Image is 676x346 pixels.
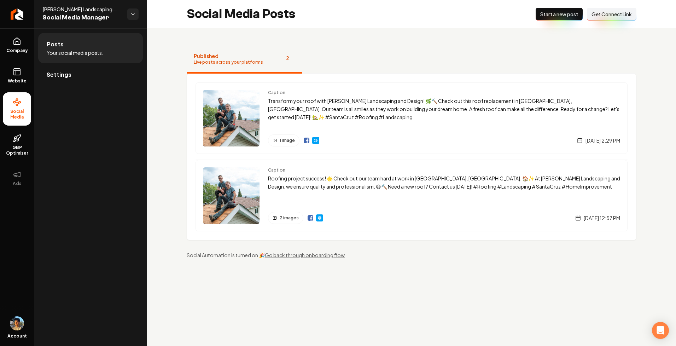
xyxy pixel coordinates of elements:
a: Settings [38,63,143,86]
a: Post previewCaptionTransform your roof with [PERSON_NAME] Landscaping and Design! 🌿🔨 Check out th... [196,82,628,154]
img: Post preview [203,167,260,224]
button: PublishedLive posts across your platforms2 [187,45,302,74]
img: Facebook [308,215,313,221]
span: Social Media [3,109,31,120]
a: Company [3,31,31,59]
img: Rebolt Logo [11,8,24,20]
span: Social Media Manager [42,13,122,23]
span: 2 images [280,215,299,221]
a: Post previewCaptionRoofing project success! 🌟 Check out our team hard at work in [GEOGRAPHIC_DATA... [196,160,628,231]
button: Open user button [10,316,24,330]
p: Roofing project success! 🌟 Check out our team hard at work in [GEOGRAPHIC_DATA], [GEOGRAPHIC_DATA... [268,174,620,191]
span: Get Connect Link [591,11,632,18]
span: Company [4,48,31,53]
span: Ads [10,181,24,186]
span: [PERSON_NAME] Landscaping and Design [42,6,122,13]
span: Settings [47,70,71,79]
nav: Tabs [187,45,636,74]
div: Open Intercom Messenger [652,322,669,339]
span: [DATE] 12:57 PM [584,214,620,221]
span: Caption [268,90,620,96]
p: Transform your roof with [PERSON_NAME] Landscaping and Design! 🌿🔨 Check out this roof replacement... [268,97,620,121]
a: Website [316,214,323,221]
button: Start a new post [536,8,583,21]
img: Facebook [304,138,309,143]
span: Your social media posts. [47,49,103,56]
button: Ads [3,165,31,192]
span: Live posts across your platforms [194,59,263,65]
a: View on Facebook [304,138,309,143]
img: Aditya Nair [10,316,24,330]
span: 1 image [280,138,295,143]
span: Posts [47,40,64,48]
h2: Social Media Posts [187,7,295,21]
img: Website [313,138,319,143]
img: Post preview [203,90,260,146]
a: View on Facebook [308,215,313,221]
a: Website [3,62,31,90]
span: Account [7,333,27,339]
span: Social Automation is turned on 🎉 [187,252,265,258]
a: Website [312,137,319,144]
span: Published [194,52,263,59]
span: Website [5,78,29,84]
span: Caption [268,167,620,173]
span: Start a new post [540,11,578,18]
a: Go back through onboarding flow [265,252,345,258]
button: Get Connect Link [587,8,636,21]
a: GBP Optimizer [3,128,31,162]
span: GBP Optimizer [3,145,31,156]
span: [DATE] 2:29 PM [585,137,620,144]
span: 2 [280,52,295,64]
img: Website [317,215,322,221]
